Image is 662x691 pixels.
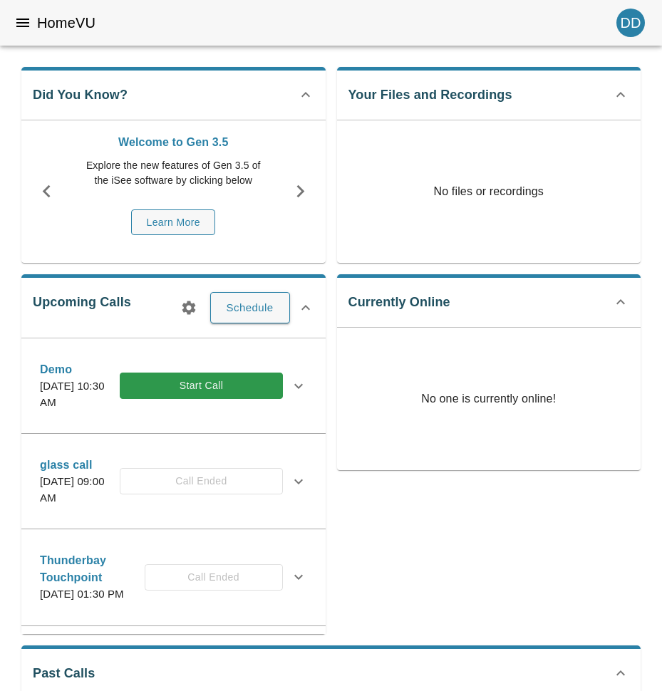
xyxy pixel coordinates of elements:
[40,474,120,506] p: [DATE] 09:00 AM
[40,552,145,586] p: Thunderbay Touchpoint
[210,292,290,323] button: Schedule
[131,209,215,236] button: Learn More
[40,378,120,410] p: [DATE] 10:30 AM
[40,361,120,378] p: Demo
[40,586,145,603] p: [DATE] 01:30 PM
[616,9,645,37] div: DD
[40,457,120,474] p: glass call
[37,11,95,34] h6: HomeVU
[79,134,268,151] p: Welcome to Gen 3.5
[29,544,319,611] div: Thunderbay Touchpoint[DATE] 01:30 PMCall Ended
[79,158,268,188] p: Explore the new features of Gen 3.5 of the iSee software by clicking below
[120,373,282,399] button: Start Call
[421,328,556,470] p: No one is currently online!
[29,353,319,419] div: Demo[DATE] 10:30 AMStart Call
[337,120,641,263] p: No files or recordings
[29,448,319,514] div: glass call[DATE] 09:00 AMCall Ended
[9,9,37,37] button: menu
